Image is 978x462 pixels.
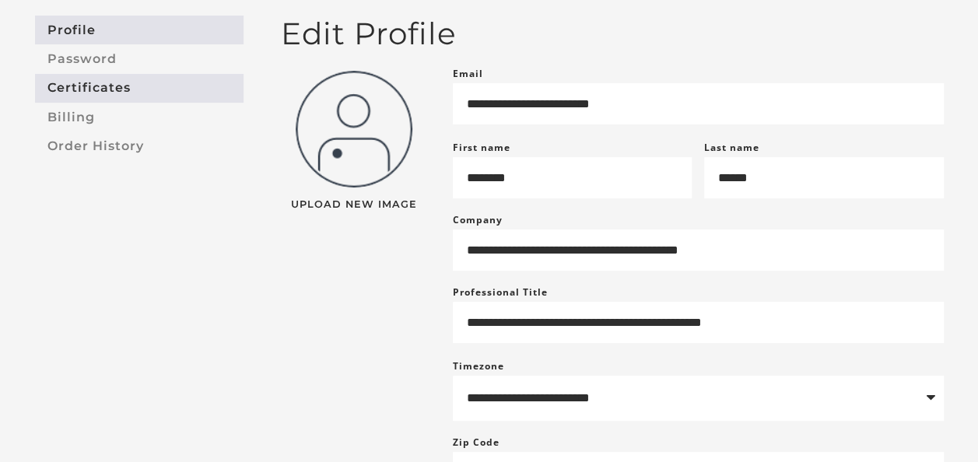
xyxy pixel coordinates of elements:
label: First name [453,141,510,154]
a: Profile [35,16,244,44]
a: Billing [35,103,244,131]
label: Professional Title [453,283,548,302]
label: Last name [704,141,759,154]
a: Order History [35,131,244,160]
label: Company [453,211,503,229]
a: Certificates [35,74,244,103]
label: Zip Code [453,433,500,452]
label: Timezone [453,359,504,373]
h2: Edit Profile [281,16,944,52]
label: Email [453,65,483,83]
span: Upload New Image [281,200,428,210]
a: Password [35,44,244,73]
